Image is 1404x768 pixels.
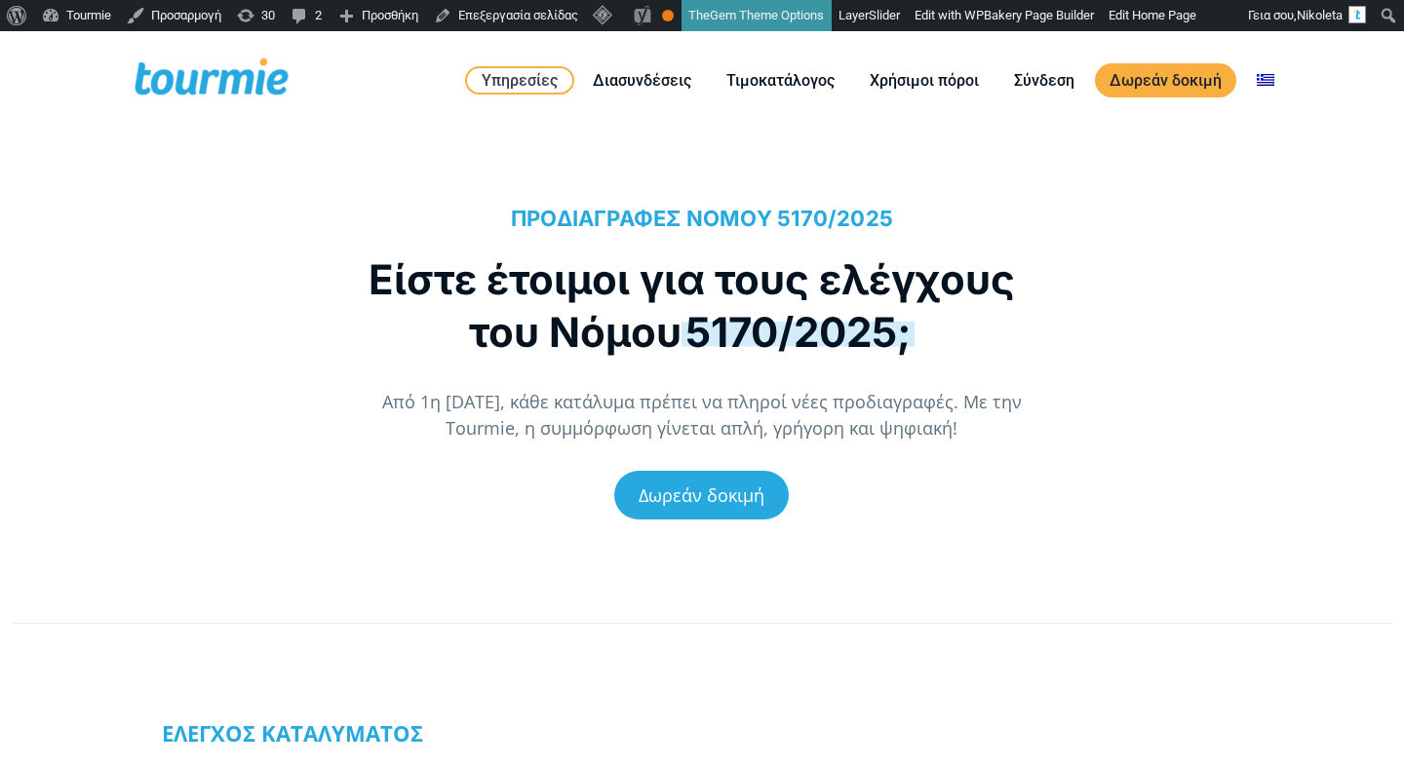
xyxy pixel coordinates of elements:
h1: Είστε έτοιμοι για τους ελέγχους του Νόμου [349,253,1036,359]
span: 5170/2025; [682,307,915,357]
span: Nikoleta [1297,8,1343,22]
a: Δωρεάν δοκιμή [1095,63,1236,97]
a: Δωρεάν δοκιμή [614,471,789,519]
span: ΠΡΟΔΙΑΓΡΑΦΕΣ ΝΟΜΟΥ 5170/2025 [511,206,893,231]
p: Από 1η [DATE], κάθε κατάλυμα πρέπει να πληροί νέες προδιαγραφές. Με την Tourmie, η συμμόρφωση γίν... [349,389,1056,442]
a: Σύνδεση [999,68,1089,93]
b: ΕΛΕΓΧΟΣ ΚΑΤΑΛΥΜΑΤΟΣ [162,718,423,748]
a: Χρήσιμοι πόροι [855,68,994,93]
div: OK [662,10,674,21]
a: Υπηρεσίες [465,66,574,95]
a: Τιμοκατάλογος [712,68,849,93]
a: Διασυνδέσεις [578,68,706,93]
